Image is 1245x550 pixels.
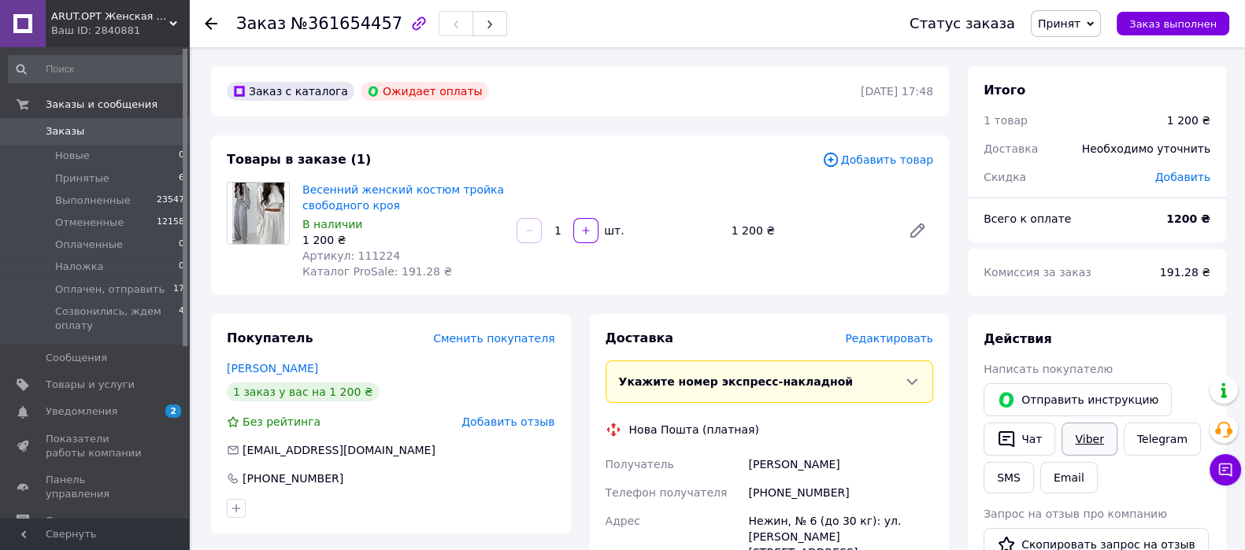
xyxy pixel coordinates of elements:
span: Получатель [606,458,674,471]
span: В наличии [302,218,362,231]
span: Добавить отзыв [461,415,554,428]
a: Viber [1062,423,1117,456]
span: Покупатель [227,330,313,345]
button: Чат [984,423,1055,456]
a: [PERSON_NAME] [227,362,318,375]
div: 1 200 ₴ [725,220,895,242]
span: Заказы и сообщения [46,98,157,112]
span: Доставка [984,142,1038,155]
span: 4 [179,305,184,333]
div: 1 заказ у вас на 1 200 ₴ [227,382,380,401]
span: Принятые [55,172,109,186]
span: Редактировать [845,332,933,345]
span: 2 [165,404,181,418]
span: Написать покупателю [984,363,1113,375]
div: [PHONE_NUMBER] [241,471,345,486]
div: 1 200 ₴ [302,232,504,248]
span: ARUT.OPT Женская одежда по низким ценам [51,9,169,24]
div: 1 200 ₴ [1167,113,1210,128]
span: Добавить товар [822,151,933,168]
span: Заказ выполнен [1129,18,1217,30]
span: Принят [1038,17,1080,30]
span: 0 [179,238,184,252]
div: [PHONE_NUMBER] [745,478,936,507]
span: Выполненные [55,194,131,208]
span: Артикул: 111224 [302,249,400,262]
span: 6 [179,172,184,186]
div: Заказ с каталога [227,82,354,101]
span: Сообщения [46,351,107,365]
span: Действия [984,331,1052,346]
span: Всего к оплате [984,212,1071,225]
time: [DATE] 17:48 [861,85,933,98]
b: 1200 ₴ [1166,212,1210,225]
span: Адрес [606,515,640,527]
span: Доставка [606,330,674,345]
span: Оплачен, отправить [55,282,165,297]
div: [PERSON_NAME] [745,450,936,478]
span: Показатели работы компании [46,432,146,460]
span: Скидка [984,171,1026,183]
span: Укажите номер экспресс-накладной [619,375,854,388]
div: Необходимо уточнить [1073,131,1220,166]
span: 0 [179,149,184,163]
a: Telegram [1124,423,1201,456]
button: Чат с покупателем [1210,454,1241,485]
span: Оплаченные [55,238,123,252]
span: 17 [173,282,184,297]
span: №361654457 [291,14,402,33]
span: 0 [179,260,184,274]
a: Редактировать [902,215,933,246]
span: Итого [984,83,1025,98]
div: Вернуться назад [205,16,217,31]
div: Ожидает оплаты [361,82,489,101]
span: Отзывы [46,514,87,528]
span: Каталог ProSale: 191.28 ₴ [302,265,452,278]
span: Уведомления [46,404,117,419]
span: 1 товар [984,114,1028,127]
div: Нова Пошта (платная) [625,422,763,437]
button: Заказ выполнен [1117,12,1229,35]
span: Новые [55,149,90,163]
div: шт. [600,223,625,238]
span: Добавить [1155,171,1210,183]
span: Товары и услуги [46,378,135,392]
div: Статус заказа [910,16,1015,31]
span: 23547 [157,194,184,208]
span: Сменить покупателя [433,332,554,345]
span: Запрос на отзыв про компанию [984,508,1167,520]
span: Без рейтинга [243,415,321,428]
input: Поиск [8,55,186,83]
button: SMS [984,462,1034,493]
span: Наложка [55,260,104,274]
button: Email [1040,462,1098,493]
span: Заказ [236,14,286,33]
button: Отправить инструкцию [984,383,1172,416]
a: Весенний женский костюм тройка свободного кроя [302,183,504,212]
span: Товары в заказе (1) [227,152,371,167]
span: Созвонились, ждем оплату [55,305,179,333]
img: Весенний женский костюм тройка свободного кроя [232,183,283,244]
span: Заказы [46,124,84,138]
span: Комиссия за заказ [984,266,1091,279]
div: Ваш ID: 2840881 [51,24,189,38]
span: Панель управления [46,473,146,501]
span: 191.28 ₴ [1160,266,1210,279]
span: Телефон получателя [606,486,728,499]
span: 12158 [157,216,184,230]
span: [EMAIL_ADDRESS][DOMAIN_NAME] [243,444,435,456]
span: Отмененные [55,216,124,230]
